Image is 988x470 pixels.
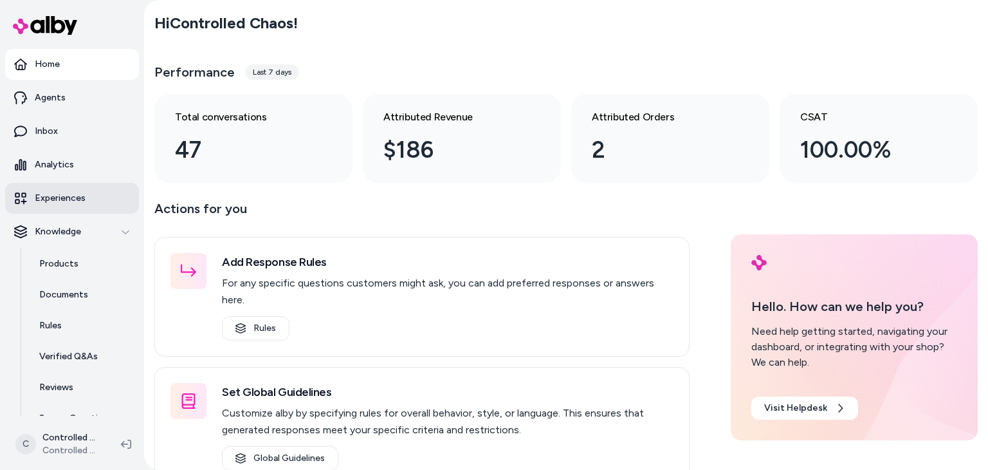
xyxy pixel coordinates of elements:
a: Rules [26,310,139,341]
p: Inbox [35,125,58,138]
img: alby Logo [751,255,767,270]
h3: Attributed Revenue [383,109,520,125]
h3: Add Response Rules [222,253,673,271]
a: Rules [222,316,289,341]
p: Knowledge [35,225,81,238]
a: Total conversations 47 [154,94,352,183]
a: Products [26,249,139,279]
div: Need help getting started, navigating your dashboard, or integrating with your shop? We can help. [751,324,957,370]
a: Documents [26,279,139,310]
a: Survey Questions [26,403,139,434]
h2: Hi Controlled Chaos ! [154,14,298,33]
p: Rules [39,319,62,332]
p: Controlled Chaos Shopify [42,431,100,444]
h3: Attributed Orders [592,109,728,125]
p: Analytics [35,158,74,171]
span: Controlled Chaos [42,444,100,457]
a: Analytics [5,149,139,180]
p: Verified Q&As [39,350,98,363]
a: Attributed Revenue $186 [363,94,561,183]
p: Reviews [39,381,73,394]
button: Knowledge [5,216,139,247]
p: For any specific questions customers might ask, you can add preferred responses or answers here. [222,275,673,308]
a: Reviews [26,372,139,403]
h3: Performance [154,63,235,81]
p: Customize alby by specifying rules for overall behavior, style, or language. This ensures that ge... [222,405,673,438]
p: Agents [35,91,66,104]
h3: Set Global Guidelines [222,383,673,401]
p: Actions for you [154,198,690,229]
a: Visit Helpdesk [751,397,858,420]
p: Hello. How can we help you? [751,297,957,316]
button: CControlled Chaos ShopifyControlled Chaos [8,424,111,465]
p: Products [39,258,78,270]
span: C [15,434,36,455]
img: alby Logo [13,16,77,35]
p: Home [35,58,60,71]
div: 47 [175,133,311,167]
p: Documents [39,288,88,301]
a: Verified Q&As [26,341,139,372]
p: Survey Questions [39,412,113,425]
a: CSAT 100.00% [780,94,978,183]
a: Experiences [5,183,139,214]
p: Experiences [35,192,86,205]
a: Inbox [5,116,139,147]
div: Last 7 days [245,64,299,80]
a: Agents [5,82,139,113]
a: Home [5,49,139,80]
h3: CSAT [800,109,937,125]
div: $186 [383,133,520,167]
div: 2 [592,133,728,167]
div: 100.00% [800,133,937,167]
a: Attributed Orders 2 [571,94,769,183]
h3: Total conversations [175,109,311,125]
